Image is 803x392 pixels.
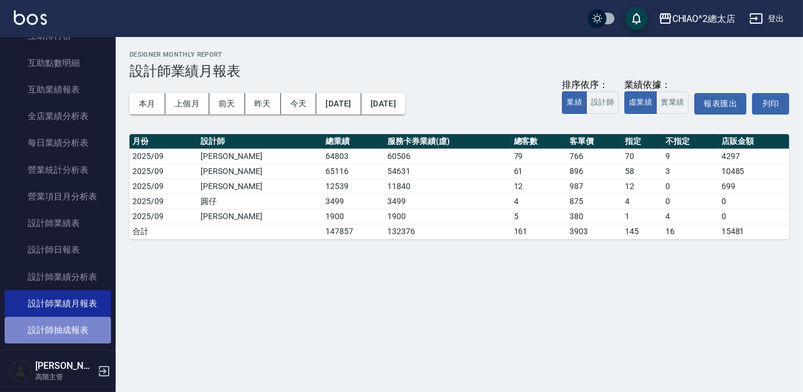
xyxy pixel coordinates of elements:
[622,194,663,209] td: 4
[384,224,510,239] td: 132376
[5,290,111,317] a: 設計師業績月報表
[129,194,198,209] td: 2025/09
[129,134,789,239] table: a dense table
[654,7,741,31] button: CHIAO^2總太店
[323,209,384,224] td: 1900
[719,179,789,194] td: 699
[5,264,111,290] a: 設計師業績分析表
[622,209,663,224] td: 1
[752,93,789,114] button: 列印
[5,157,111,183] a: 營業統計分析表
[567,194,622,209] td: 875
[622,224,663,239] td: 145
[384,134,510,149] th: 服務卡券業績(虛)
[663,179,718,194] td: 0
[129,134,198,149] th: 月份
[719,164,789,179] td: 10485
[198,134,323,149] th: 設計師
[567,209,622,224] td: 380
[323,224,384,239] td: 147857
[562,91,587,114] button: 業績
[361,93,405,114] button: [DATE]
[5,76,111,103] a: 互助業績報表
[209,93,245,114] button: 前天
[663,164,718,179] td: 3
[323,194,384,209] td: 3499
[719,134,789,149] th: 店販金額
[567,224,622,239] td: 3903
[694,93,746,114] button: 報表匯出
[622,179,663,194] td: 12
[625,7,648,30] button: save
[511,179,567,194] td: 12
[323,179,384,194] td: 12539
[719,194,789,209] td: 0
[622,134,663,149] th: 指定
[719,149,789,164] td: 4297
[5,183,111,210] a: 營業項目月分析表
[5,317,111,343] a: 設計師抽成報表
[622,164,663,179] td: 58
[5,343,111,370] a: 設計師排行榜
[323,164,384,179] td: 65116
[511,194,567,209] td: 4
[165,93,209,114] button: 上個月
[198,179,323,194] td: [PERSON_NAME]
[129,164,198,179] td: 2025/09
[719,224,789,239] td: 15481
[511,164,567,179] td: 61
[567,149,622,164] td: 766
[622,149,663,164] td: 70
[5,130,111,156] a: 每日業績分析表
[129,179,198,194] td: 2025/09
[663,209,718,224] td: 4
[663,149,718,164] td: 9
[511,224,567,239] td: 161
[663,224,718,239] td: 16
[384,179,510,194] td: 11840
[198,194,323,209] td: 圓仔
[35,360,94,372] h5: [PERSON_NAME]
[129,224,198,239] td: 合計
[567,134,622,149] th: 客單價
[245,93,281,114] button: 昨天
[14,10,47,25] img: Logo
[198,209,323,224] td: [PERSON_NAME]
[129,93,165,114] button: 本月
[384,149,510,164] td: 60506
[198,149,323,164] td: [PERSON_NAME]
[672,12,736,26] div: CHIAO^2總太店
[5,103,111,130] a: 全店業績分析表
[198,164,323,179] td: [PERSON_NAME]
[316,93,361,114] button: [DATE]
[567,164,622,179] td: 896
[663,134,718,149] th: 不指定
[562,79,619,91] div: 排序依序：
[323,149,384,164] td: 64803
[129,209,198,224] td: 2025/09
[624,91,657,114] button: 虛業績
[281,93,317,114] button: 今天
[129,51,789,58] h2: Designer Monthly Report
[129,149,198,164] td: 2025/09
[323,134,384,149] th: 總業績
[9,360,32,383] img: Person
[567,179,622,194] td: 987
[5,210,111,236] a: 設計師業績表
[384,164,510,179] td: 54631
[384,209,510,224] td: 1900
[586,91,619,114] button: 設計師
[384,194,510,209] td: 3499
[624,79,689,91] div: 業績依據：
[663,194,718,209] td: 0
[745,8,789,29] button: 登出
[511,149,567,164] td: 79
[656,91,689,114] button: 實業績
[719,209,789,224] td: 0
[129,63,789,79] h3: 設計師業績月報表
[5,50,111,76] a: 互助點數明細
[35,372,94,382] p: 高階主管
[5,236,111,263] a: 設計師日報表
[511,209,567,224] td: 5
